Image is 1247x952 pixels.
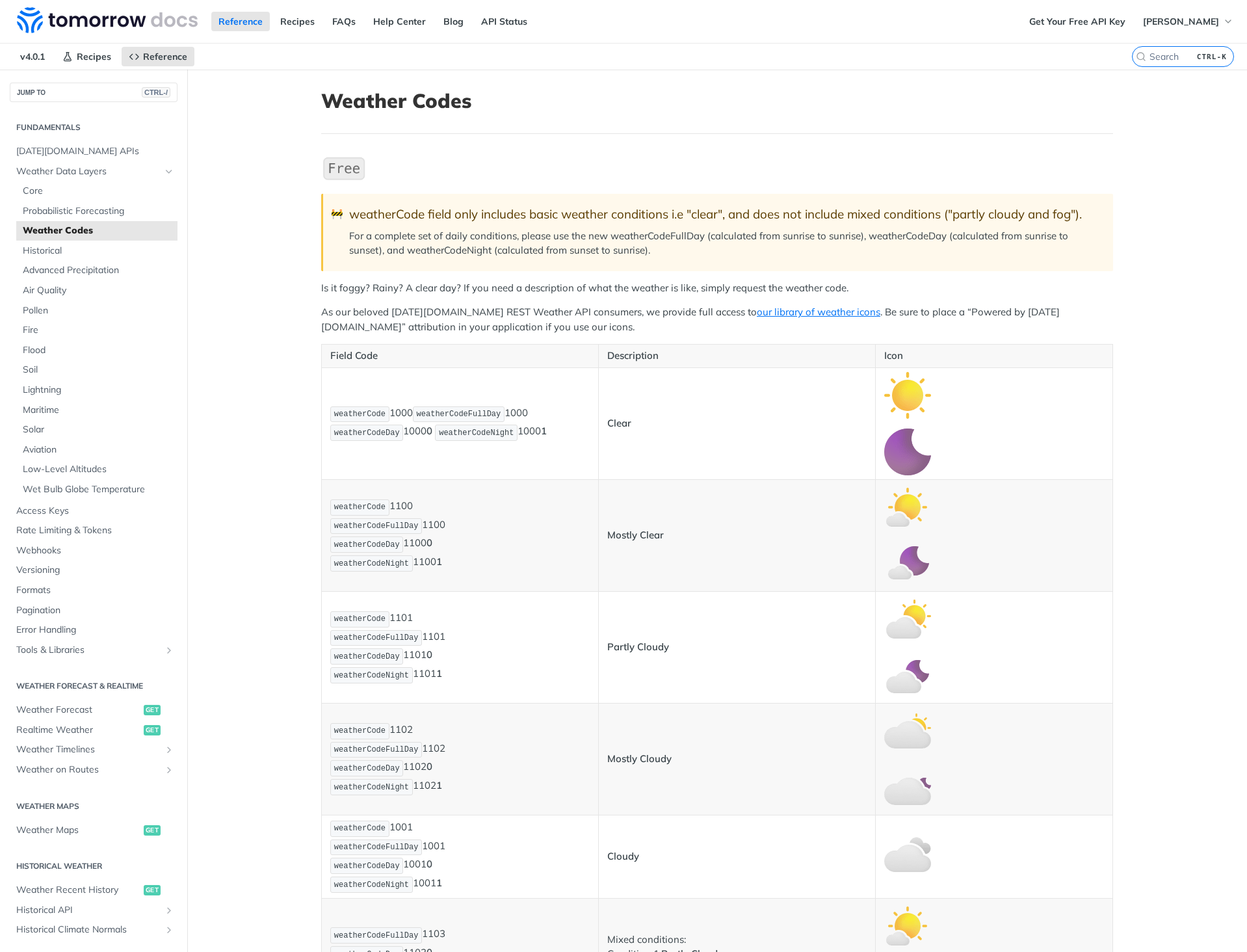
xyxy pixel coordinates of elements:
a: Wet Bulb Globe Temperature [16,480,177,499]
a: Weather TimelinesShow subpages for Weather Timelines [10,740,177,760]
a: Reference [211,12,270,31]
p: 1102 1102 1102 1102 [330,722,590,797]
a: Weather on RoutesShow subpages for Weather on Routes [10,760,177,780]
span: get [144,825,161,836]
span: weatherCode [334,503,386,512]
img: clear_night [884,429,931,475]
strong: Mostly Cloudy [607,752,672,765]
span: weatherCode [334,726,386,735]
button: [PERSON_NAME] [1136,12,1240,31]
span: Low-Level Altitudes [23,463,174,476]
span: get [144,705,161,715]
button: Show subpages for Historical API [164,905,174,916]
p: 1101 1101 1101 1101 [330,610,590,685]
span: [PERSON_NAME] [1143,16,1219,27]
a: Error Handling [10,620,177,640]
span: weatherCodeFullDay [334,633,419,642]
span: Expand image [884,500,931,512]
span: Weather Data Layers [16,165,161,178]
a: Weather Mapsget [10,821,177,840]
a: Rate Limiting & Tokens [10,521,177,540]
h2: Fundamentals [10,122,177,133]
img: mostly_clear_day [884,903,931,949]
a: Tools & LibrariesShow subpages for Tools & Libraries [10,641,177,660]
img: Tomorrow.io Weather API Docs [17,7,198,33]
a: Pagination [10,601,177,620]
button: JUMP TOCTRL-/ [10,83,177,102]
span: get [144,885,161,895]
span: Recipes [77,51,111,62]
span: Maritime [23,404,174,417]
span: weatherCodeDay [334,429,400,438]
strong: 1 [541,425,547,438]
img: mostly_cloudy_day [884,707,931,754]
span: [DATE][DOMAIN_NAME] APIs [16,145,174,158]
span: weatherCodeNight [334,559,409,568]
a: Get Your Free API Key [1022,12,1133,31]
div: weatherCode field only includes basic weather conditions i.e "clear", and does not include mixed ... [349,207,1100,222]
strong: 1 [436,668,442,680]
span: Air Quality [23,284,174,297]
span: CTRL-/ [142,87,170,98]
button: Show subpages for Historical Climate Normals [164,925,174,935]
span: weatherCodeNight [334,671,409,680]
p: Description [607,349,867,364]
span: weatherCodeFullDay [334,745,419,754]
a: Recipes [55,47,118,66]
p: For a complete set of daily conditions, please use the new weatherCodeFullDay (calculated from su... [349,229,1100,258]
a: Blog [436,12,471,31]
a: API Status [474,12,534,31]
span: Versioning [16,564,174,577]
span: Pollen [23,304,174,317]
span: v4.0.1 [13,47,52,66]
span: weatherCodeFullDay [334,931,419,940]
span: Weather on Routes [16,763,161,776]
h2: Weather Forecast & realtime [10,680,177,692]
span: Flood [23,344,174,357]
span: 🚧 [331,207,343,222]
span: weatherCodeDay [334,540,400,549]
a: Weather Recent Historyget [10,880,177,900]
span: Webhooks [16,544,174,557]
span: Realtime Weather [16,724,140,737]
p: As our beloved [DATE][DOMAIN_NAME] REST Weather API consumers, we provide full access to . Be sur... [321,305,1113,334]
span: Fire [23,324,174,337]
img: mostly_clear_day [884,484,931,531]
button: Hide subpages for Weather Data Layers [164,166,174,177]
a: our library of weather icons [757,306,880,318]
img: clear_day [884,372,931,419]
strong: 1 [436,877,442,890]
a: Advanced Precipitation [16,261,177,280]
span: Solar [23,423,174,436]
span: weatherCode [334,824,386,833]
strong: 0 [427,761,432,773]
a: Flood [16,341,177,360]
span: weatherCodeDay [334,862,400,871]
a: Probabilistic Forecasting [16,202,177,221]
a: Core [16,181,177,201]
strong: 1 [436,556,442,568]
span: Expand image [884,668,931,681]
span: Historical Climate Normals [16,923,161,936]
span: Reference [143,51,187,62]
span: weatherCodeFullDay [334,843,419,852]
span: Weather Forecast [16,704,140,717]
span: Historical [23,245,174,258]
p: 1001 1001 1001 1001 [330,819,590,894]
span: weatherCode [334,615,386,624]
a: Reference [122,47,194,66]
span: Wet Bulb Globe Temperature [23,483,174,496]
span: Core [23,185,174,198]
p: Icon [884,349,1104,364]
span: Expand image [884,388,931,401]
span: Error Handling [16,624,174,637]
img: mostly_cloudy_night [884,764,931,811]
kbd: CTRL-K [1194,50,1230,63]
span: Weather Codes [23,224,174,237]
span: Expand image [884,557,931,569]
a: Recipes [273,12,322,31]
span: weatherCodeNight [334,880,409,890]
span: Probabilistic Forecasting [23,205,174,218]
span: Aviation [23,443,174,456]
span: Advanced Precipitation [23,264,174,277]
